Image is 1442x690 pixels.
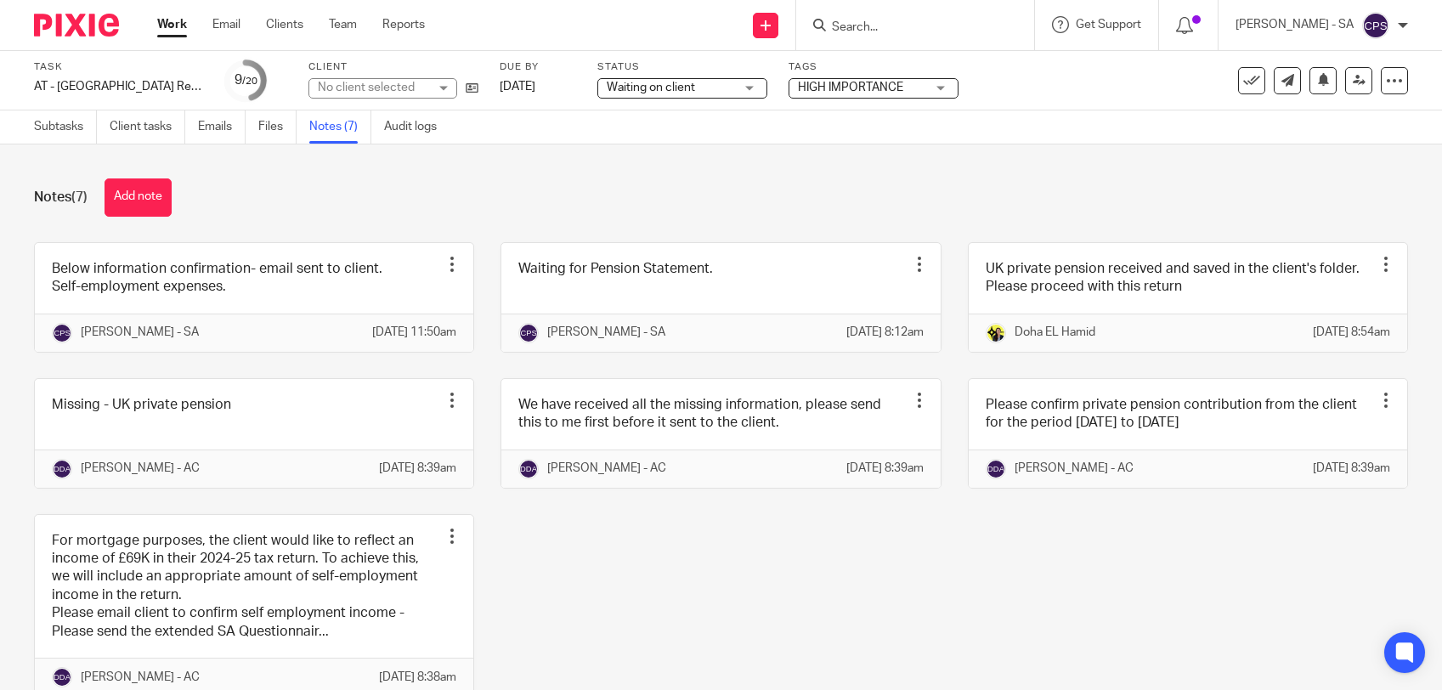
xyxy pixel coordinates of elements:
p: [PERSON_NAME] - AC [1015,460,1134,477]
div: AT - [GEOGRAPHIC_DATA] Return - PE [DATE] [34,78,204,95]
a: Emails [198,110,246,144]
span: Waiting on client [607,82,695,93]
img: Doha-Starbridge.jpg [986,323,1006,343]
label: Task [34,60,204,74]
p: Doha EL Hamid [1015,324,1095,341]
h1: Notes [34,189,88,206]
a: Work [157,16,187,33]
label: Due by [500,60,576,74]
p: [DATE] 11:50am [372,324,456,341]
label: Tags [789,60,959,74]
label: Client [308,60,478,74]
img: svg%3E [518,323,539,343]
span: HIGH IMPORTANCE [798,82,903,93]
a: Files [258,110,297,144]
a: Reports [382,16,425,33]
div: 9 [235,71,257,90]
small: /20 [242,76,257,86]
p: [PERSON_NAME] - AC [81,669,200,686]
a: Notes (7) [309,110,371,144]
p: [DATE] 8:38am [379,669,456,686]
a: Team [329,16,357,33]
div: AT - SA Return - PE 05-04-2025 [34,78,204,95]
label: Status [597,60,767,74]
a: Client tasks [110,110,185,144]
p: [DATE] 8:39am [379,460,456,477]
button: Add note [105,178,172,217]
span: (7) [71,190,88,204]
img: svg%3E [518,459,539,479]
p: [PERSON_NAME] - SA [547,324,665,341]
p: [PERSON_NAME] - SA [1236,16,1354,33]
img: svg%3E [52,459,72,479]
a: Email [212,16,240,33]
p: [DATE] 8:54am [1313,324,1390,341]
img: svg%3E [52,323,72,343]
a: Subtasks [34,110,97,144]
img: svg%3E [986,459,1006,479]
a: Audit logs [384,110,450,144]
p: [PERSON_NAME] - SA [81,324,199,341]
img: Pixie [34,14,119,37]
span: [DATE] [500,81,535,93]
img: svg%3E [1362,12,1389,39]
a: Clients [266,16,303,33]
img: svg%3E [52,667,72,687]
div: No client selected [318,79,428,96]
p: [DATE] 8:39am [1313,460,1390,477]
p: [DATE] 8:39am [846,460,924,477]
p: [PERSON_NAME] - AC [547,460,666,477]
span: Get Support [1076,19,1141,31]
p: [DATE] 8:12am [846,324,924,341]
p: [PERSON_NAME] - AC [81,460,200,477]
input: Search [830,20,983,36]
